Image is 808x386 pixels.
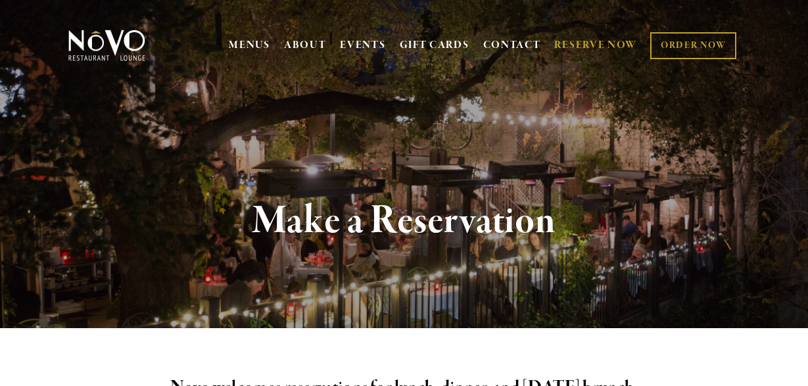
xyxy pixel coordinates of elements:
a: RESERVE NOW [554,33,637,58]
img: Novo Restaurant &amp; Lounge [66,29,148,62]
a: ORDER NOW [650,32,736,59]
a: CONTACT [483,33,541,58]
a: GIFT CARDS [400,33,469,58]
a: EVENTS [340,39,385,52]
a: ABOUT [284,39,327,52]
a: MENUS [229,39,270,52]
strong: Make a Reservation [252,196,556,246]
